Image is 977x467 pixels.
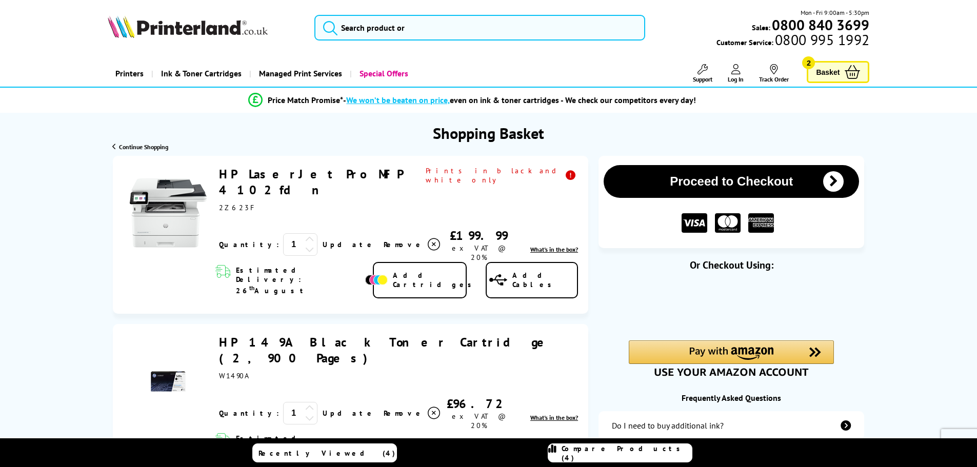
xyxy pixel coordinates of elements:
[715,213,741,233] img: MASTER CARD
[807,61,869,83] a: Basket 2
[629,340,834,376] div: Amazon Pay - Use your Amazon account
[452,412,506,430] span: ex VAT @ 20%
[682,213,707,233] img: VISA
[384,409,424,418] span: Remove
[548,443,692,462] a: Compare Products (4)
[728,75,744,83] span: Log In
[530,414,578,421] span: What's in the box?
[119,143,168,151] span: Continue Shopping
[599,258,864,272] div: Or Checkout Using:
[384,405,442,421] a: Delete item from your basket
[770,20,869,30] a: 0800 840 3699
[612,420,724,431] div: Do I need to buy additional ink?
[350,60,416,87] a: Special Offers
[219,203,257,212] span: 2Z623F
[314,15,645,40] input: Search product or
[384,237,442,252] a: Delete item from your basket
[236,434,363,463] span: Estimated Delivery: 26 August
[716,35,869,47] span: Customer Service:
[151,60,249,87] a: Ink & Toner Cartridges
[108,15,268,38] img: Printerland Logo
[693,64,712,83] a: Support
[108,15,302,40] a: Printerland Logo
[268,95,343,105] span: Price Match Promise*
[219,409,279,418] span: Quantity:
[452,243,506,262] span: ex VAT @ 20%
[530,246,578,253] span: What's in the box?
[219,334,554,366] a: HP 149A Black Toner Cartridge (2,900 Pages)
[693,75,712,83] span: Support
[249,284,254,292] sup: th
[219,371,248,380] span: W1490A
[433,123,544,143] h1: Shopping Basket
[802,56,815,69] span: 2
[512,271,577,289] span: Add Cables
[252,443,397,462] a: Recently Viewed (4)
[84,91,862,109] li: modal_Promise
[562,444,692,462] span: Compare Products (4)
[772,15,869,34] b: 0800 840 3699
[393,271,477,289] span: Add Cartridges
[442,396,516,412] div: £96.72
[530,414,578,421] a: lnk_inthebox
[442,228,516,243] div: £199.99
[258,449,395,458] span: Recently Viewed (4)
[530,246,578,253] a: lnk_inthebox
[752,23,770,32] span: Sales:
[599,393,864,403] div: Frequently Asked Questions
[219,240,279,249] span: Quantity:
[426,166,578,185] span: Prints in black and white only
[323,409,375,418] a: Update
[343,95,696,105] div: - even on ink & toner cartridges - We check our competitors every day!
[346,95,450,105] span: We won’t be beaten on price,
[801,8,869,17] span: Mon - Fri 9:00am - 5:30pm
[249,60,350,87] a: Managed Print Services
[816,65,840,79] span: Basket
[161,60,242,87] span: Ink & Toner Cartridges
[728,64,744,83] a: Log In
[236,266,363,295] span: Estimated Delivery: 26 August
[629,288,834,323] iframe: PayPal
[130,174,207,251] img: HP LaserJet Pro MFP 4102fdn
[604,165,859,198] button: Proceed to Checkout
[323,240,375,249] a: Update
[599,411,864,440] a: additional-ink
[748,213,774,233] img: American Express
[150,363,186,399] img: HP 149A Black Toner Cartridge (2,900 Pages)
[384,240,424,249] span: Remove
[773,35,869,45] span: 0800 995 1992
[112,143,168,151] a: Continue Shopping
[365,275,388,285] img: Add Cartridges
[759,64,789,83] a: Track Order
[219,166,402,198] a: HP LaserJet Pro MFP 4102fdn
[108,60,151,87] a: Printers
